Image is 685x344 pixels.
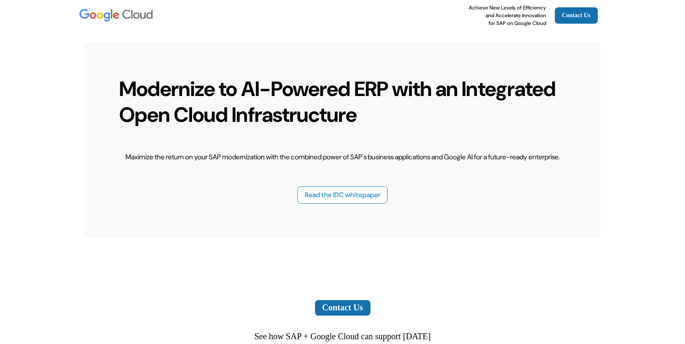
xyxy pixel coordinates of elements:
[254,331,431,341] p: See how SAP + Google Cloud can support [DATE]
[555,7,598,24] a: Contact Us
[469,4,546,27] p: Achieve New Levels of Efficiency and Accelerate Innovation for SAP on Google Cloud
[297,186,388,204] button: Read the IDC whitepaper
[315,300,370,316] a: Contact Us
[119,76,566,128] p: Modernize to AI-Powered ERP with an Integrated Open Cloud Infrastructure
[125,152,560,162] p: Maximize the return on your SAP modernization with the combined power of SAP's business applicati...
